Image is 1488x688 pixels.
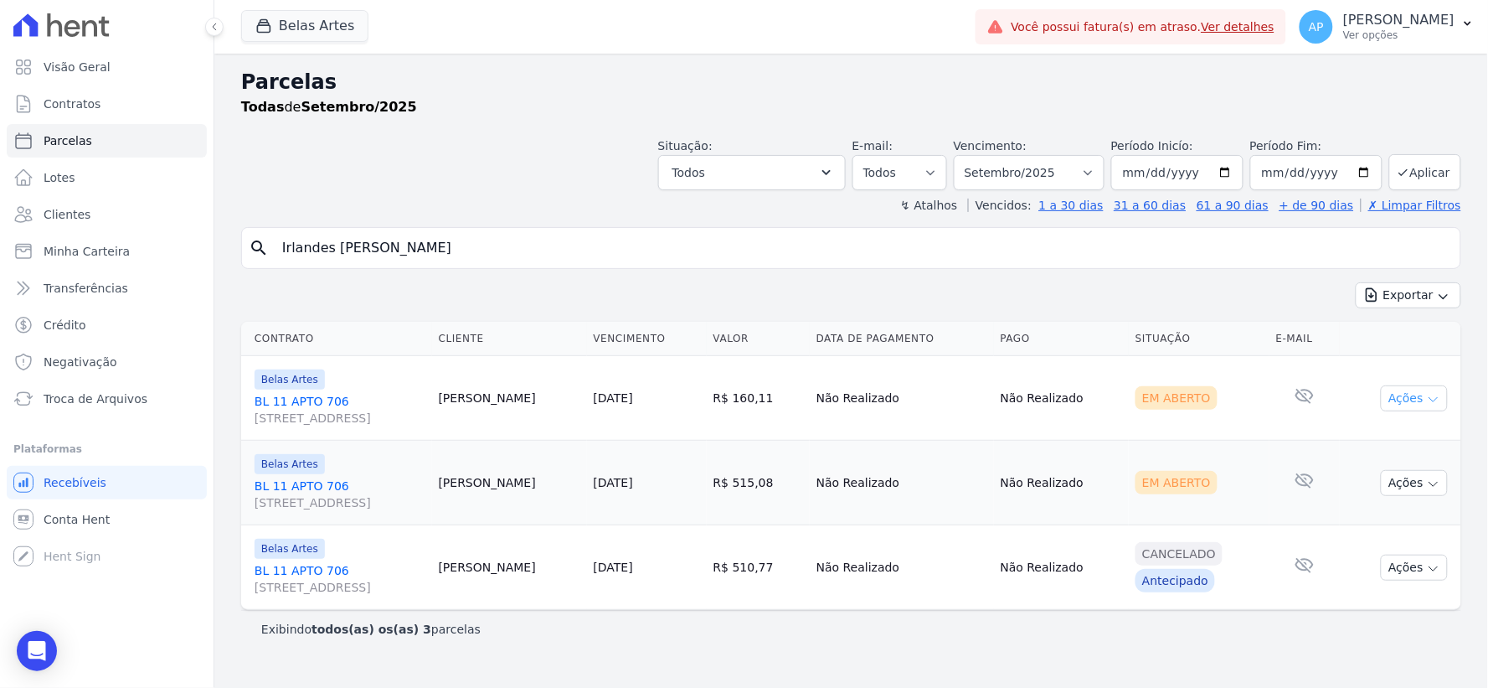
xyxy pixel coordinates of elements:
i: search [249,238,269,258]
td: [PERSON_NAME] [432,356,587,441]
label: Vencidos: [968,199,1032,212]
span: Negativação [44,354,117,370]
span: Belas Artes [255,454,325,474]
label: Período Inicío: [1111,139,1193,153]
td: Não Realizado [994,525,1130,610]
span: Todos [672,163,705,183]
th: Pago [994,322,1130,356]
a: Contratos [7,87,207,121]
label: Situação: [658,139,713,153]
span: Belas Artes [255,539,325,559]
span: Troca de Arquivos [44,391,147,407]
a: [DATE] [594,391,633,405]
button: Ações [1381,555,1448,581]
a: 31 a 60 dias [1114,199,1186,212]
span: Clientes [44,206,90,223]
a: Negativação [7,345,207,379]
b: todos(as) os(as) 3 [312,623,431,636]
a: Lotes [7,161,207,194]
td: R$ 515,08 [707,441,810,525]
div: Em Aberto [1135,471,1218,494]
p: de [241,97,417,117]
td: R$ 510,77 [707,525,810,610]
td: [PERSON_NAME] [432,525,587,610]
a: 1 a 30 dias [1039,199,1104,212]
span: Conta Hent [44,511,110,528]
label: E-mail: [852,139,893,153]
a: BL 11 APTO 706[STREET_ADDRESS] [255,562,425,596]
span: Parcelas [44,132,92,149]
button: Todos [658,155,846,190]
button: AP [PERSON_NAME] Ver opções [1286,3,1488,50]
a: BL 11 APTO 706[STREET_ADDRESS] [255,393,425,427]
div: Open Intercom Messenger [17,631,57,671]
span: Transferências [44,280,128,297]
span: Belas Artes [255,370,325,390]
label: ↯ Atalhos [900,199,957,212]
a: Conta Hent [7,503,207,536]
div: Antecipado [1135,569,1215,592]
a: Visão Geral [7,50,207,84]
a: BL 11 APTO 706[STREET_ADDRESS] [255,478,425,511]
a: Clientes [7,198,207,231]
td: Não Realizado [994,356,1130,441]
th: Valor [707,322,810,356]
strong: Todas [241,99,285,115]
a: Recebíveis [7,466,207,499]
label: Vencimento: [954,139,1027,153]
button: Belas Artes [241,10,368,42]
td: Não Realizado [810,441,994,525]
th: Contrato [241,322,432,356]
th: Cliente [432,322,587,356]
input: Buscar por nome do lote ou do cliente [272,231,1454,265]
button: Ações [1381,470,1448,496]
td: [PERSON_NAME] [432,441,587,525]
h2: Parcelas [241,67,1461,97]
span: [STREET_ADDRESS] [255,494,425,511]
td: Não Realizado [994,441,1130,525]
span: Minha Carteira [44,243,130,260]
span: Recebíveis [44,474,106,491]
span: Contratos [44,96,100,112]
td: Não Realizado [810,356,994,441]
span: [STREET_ADDRESS] [255,410,425,427]
a: Transferências [7,272,207,305]
a: Ver detalhes [1202,20,1275,34]
div: Em Aberto [1135,386,1218,410]
span: Crédito [44,317,86,334]
a: 61 a 90 dias [1197,199,1269,212]
button: Exportar [1356,282,1461,308]
a: Crédito [7,308,207,342]
td: R$ 160,11 [707,356,810,441]
td: Não Realizado [810,525,994,610]
th: Vencimento [587,322,707,356]
span: Lotes [44,169,75,186]
button: Ações [1381,385,1448,411]
strong: Setembro/2025 [301,99,417,115]
a: [DATE] [594,476,633,489]
span: AP [1309,21,1324,33]
span: Visão Geral [44,59,111,75]
label: Período Fim: [1250,137,1382,155]
a: Troca de Arquivos [7,382,207,416]
p: [PERSON_NAME] [1343,12,1455,28]
p: Exibindo parcelas [261,621,481,638]
div: Plataformas [13,439,200,459]
p: Ver opções [1343,28,1455,42]
a: Parcelas [7,124,207,158]
th: Situação [1129,322,1269,356]
th: E-mail [1269,322,1340,356]
a: Minha Carteira [7,235,207,268]
a: + de 90 dias [1279,199,1354,212]
div: Cancelado [1135,542,1223,566]
button: Aplicar [1389,154,1461,190]
a: [DATE] [594,561,633,574]
a: ✗ Limpar Filtros [1361,199,1461,212]
span: [STREET_ADDRESS] [255,579,425,596]
th: Data de Pagamento [810,322,994,356]
span: Você possui fatura(s) em atraso. [1011,18,1274,36]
